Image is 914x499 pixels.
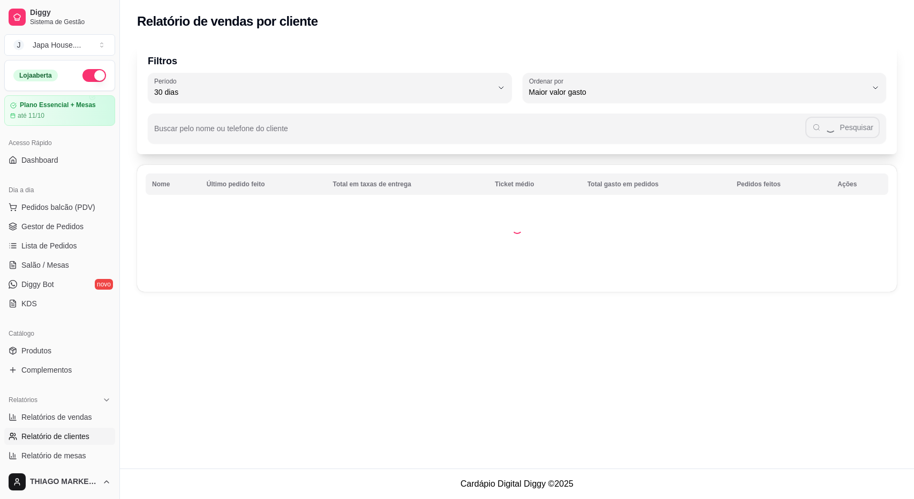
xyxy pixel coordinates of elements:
[4,361,115,379] a: Complementos
[20,101,96,109] article: Plano Essencial + Mesas
[4,4,115,30] a: DiggySistema de Gestão
[4,428,115,445] a: Relatório de clientes
[137,13,318,30] h2: Relatório de vendas por cliente
[154,127,805,138] input: Buscar pelo nome ou telefone do cliente
[4,409,115,426] a: Relatórios de vendas
[30,477,98,487] span: THIAGO MARKETING
[120,468,914,499] footer: Cardápio Digital Diggy © 2025
[523,73,887,103] button: Ordenar porMaior valor gasto
[529,87,867,97] span: Maior valor gasto
[4,199,115,216] button: Pedidos balcão (PDV)
[13,40,24,50] span: J
[21,155,58,165] span: Dashboard
[4,152,115,169] a: Dashboard
[82,69,106,82] button: Alterar Status
[4,469,115,495] button: THIAGO MARKETING
[13,70,58,81] div: Loja aberta
[4,182,115,199] div: Dia a dia
[4,134,115,152] div: Acesso Rápido
[4,325,115,342] div: Catálogo
[529,77,567,86] label: Ordenar por
[21,279,54,290] span: Diggy Bot
[4,342,115,359] a: Produtos
[21,345,51,356] span: Produtos
[21,365,72,375] span: Complementos
[154,77,180,86] label: Período
[30,18,111,26] span: Sistema de Gestão
[21,431,89,442] span: Relatório de clientes
[33,40,81,50] div: Japa House. ...
[21,260,69,270] span: Salão / Mesas
[21,298,37,309] span: KDS
[4,237,115,254] a: Lista de Pedidos
[9,396,37,404] span: Relatórios
[21,412,92,422] span: Relatórios de vendas
[148,54,886,69] p: Filtros
[512,223,523,234] div: Loading
[21,450,86,461] span: Relatório de mesas
[4,95,115,126] a: Plano Essencial + Mesasaté 11/10
[18,111,44,120] article: até 11/10
[21,240,77,251] span: Lista de Pedidos
[148,73,512,103] button: Período30 dias
[4,34,115,56] button: Select a team
[154,87,493,97] span: 30 dias
[4,295,115,312] a: KDS
[4,276,115,293] a: Diggy Botnovo
[21,202,95,213] span: Pedidos balcão (PDV)
[21,221,84,232] span: Gestor de Pedidos
[4,256,115,274] a: Salão / Mesas
[4,218,115,235] a: Gestor de Pedidos
[30,8,111,18] span: Diggy
[4,447,115,464] a: Relatório de mesas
